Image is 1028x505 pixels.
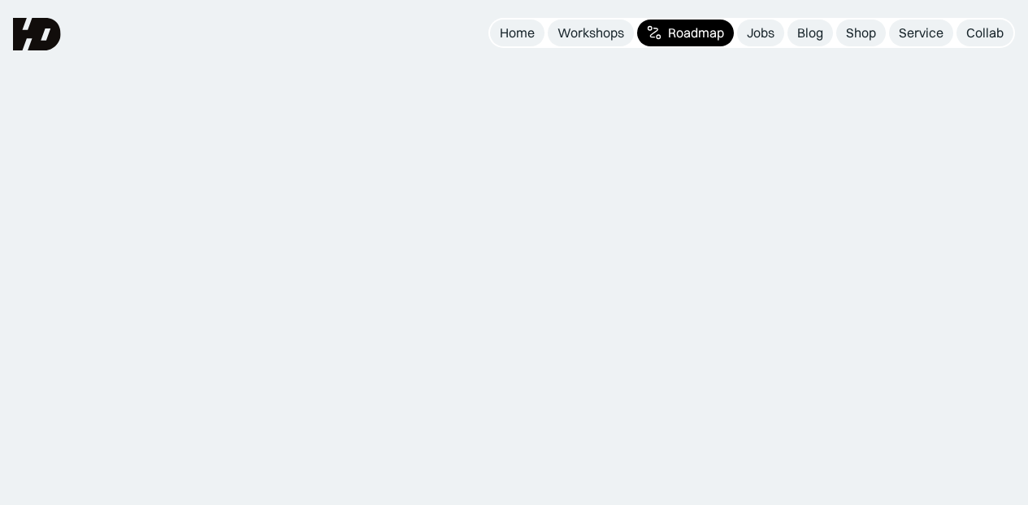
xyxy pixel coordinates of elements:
[797,24,823,41] div: Blog
[889,20,953,46] a: Service
[500,24,535,41] div: Home
[737,20,784,46] a: Jobs
[747,24,774,41] div: Jobs
[836,20,886,46] a: Shop
[787,20,833,46] a: Blog
[899,24,943,41] div: Service
[956,20,1013,46] a: Collab
[966,24,1004,41] div: Collab
[637,20,734,46] a: Roadmap
[548,20,634,46] a: Workshops
[668,24,724,41] div: Roadmap
[490,20,544,46] a: Home
[557,24,624,41] div: Workshops
[846,24,876,41] div: Shop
